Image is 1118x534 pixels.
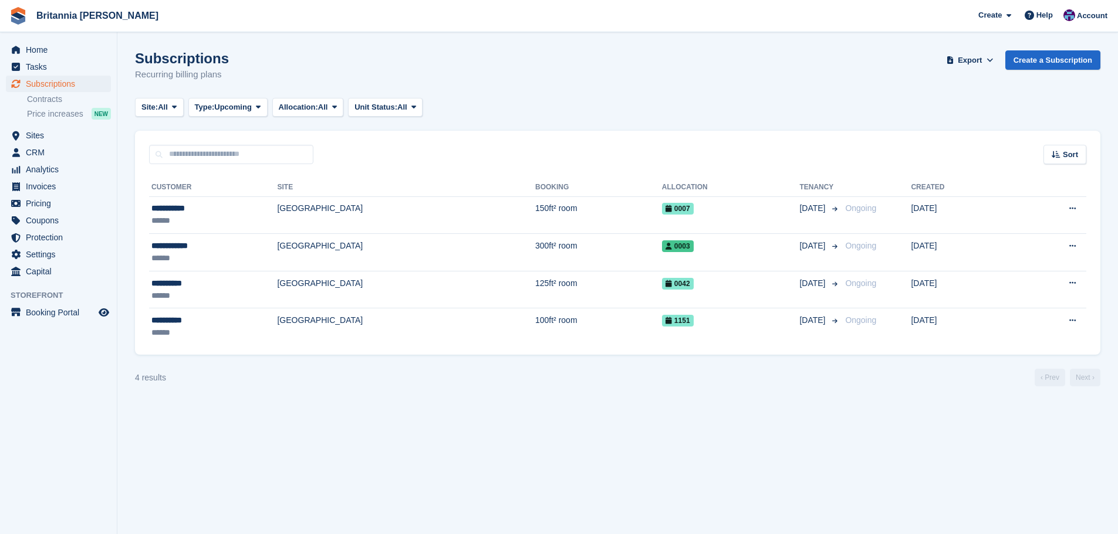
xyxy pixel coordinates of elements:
[26,195,96,212] span: Pricing
[318,101,328,113] span: All
[272,98,344,117] button: Allocation: All
[1077,10,1107,22] span: Account
[149,178,277,197] th: Customer
[27,108,83,120] span: Price increases
[397,101,407,113] span: All
[6,42,111,58] a: menu
[277,196,535,234] td: [GEOGRAPHIC_DATA]
[845,315,876,325] span: Ongoing
[799,277,827,290] span: [DATE]
[26,304,96,321] span: Booking Portal
[911,196,1012,234] td: [DATE]
[27,94,111,105] a: Contracts
[6,304,111,321] a: menu
[277,271,535,308] td: [GEOGRAPHIC_DATA]
[799,202,827,215] span: [DATE]
[911,271,1012,308] td: [DATE]
[26,127,96,144] span: Sites
[141,101,158,113] span: Site:
[6,212,111,229] a: menu
[27,107,111,120] a: Price increases NEW
[32,6,163,25] a: Britannia [PERSON_NAME]
[662,240,694,252] span: 0003
[135,50,229,66] h1: Subscriptions
[662,178,800,197] th: Allocation
[911,308,1012,345] td: [DATE]
[97,305,111,319] a: Preview store
[535,178,662,197] th: Booking
[799,178,840,197] th: Tenancy
[26,229,96,246] span: Protection
[535,308,662,345] td: 100ft² room
[135,68,229,81] p: Recurring billing plans
[26,76,96,92] span: Subscriptions
[6,144,111,161] a: menu
[6,59,111,75] a: menu
[6,229,111,246] a: menu
[911,178,1012,197] th: Created
[1005,50,1100,70] a: Create a Subscription
[535,196,662,234] td: 150ft² room
[214,101,252,113] span: Upcoming
[6,263,111,280] a: menu
[6,127,111,144] a: menu
[277,234,535,271] td: [GEOGRAPHIC_DATA]
[911,234,1012,271] td: [DATE]
[26,144,96,161] span: CRM
[944,50,996,70] button: Export
[1032,369,1103,386] nav: Page
[535,234,662,271] td: 300ft² room
[26,59,96,75] span: Tasks
[195,101,215,113] span: Type:
[1063,9,1075,21] img: Becca Clark
[158,101,168,113] span: All
[354,101,397,113] span: Unit Status:
[1070,369,1100,386] a: Next
[845,278,876,288] span: Ongoing
[26,178,96,195] span: Invoices
[958,55,982,66] span: Export
[6,246,111,263] a: menu
[6,178,111,195] a: menu
[26,212,96,229] span: Coupons
[188,98,268,117] button: Type: Upcoming
[279,101,318,113] span: Allocation:
[9,7,27,25] img: stora-icon-8386f47178a22dfd0bd8f6a31ec36ba5ce8667c1dd55bd0f319d3a0aa187defe.svg
[1035,369,1065,386] a: Previous
[1036,9,1053,21] span: Help
[845,203,876,213] span: Ongoing
[6,76,111,92] a: menu
[277,308,535,345] td: [GEOGRAPHIC_DATA]
[845,241,876,250] span: Ongoing
[26,263,96,280] span: Capital
[1063,149,1078,161] span: Sort
[135,98,184,117] button: Site: All
[662,203,694,215] span: 0007
[26,42,96,58] span: Home
[535,271,662,308] td: 125ft² room
[348,98,423,117] button: Unit Status: All
[277,178,535,197] th: Site
[6,195,111,212] a: menu
[799,314,827,326] span: [DATE]
[978,9,1002,21] span: Create
[26,246,96,263] span: Settings
[92,108,111,120] div: NEW
[799,240,827,252] span: [DATE]
[26,161,96,178] span: Analytics
[6,161,111,178] a: menu
[11,290,117,301] span: Storefront
[135,372,166,384] div: 4 results
[662,278,694,290] span: 0042
[662,315,694,326] span: 1151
